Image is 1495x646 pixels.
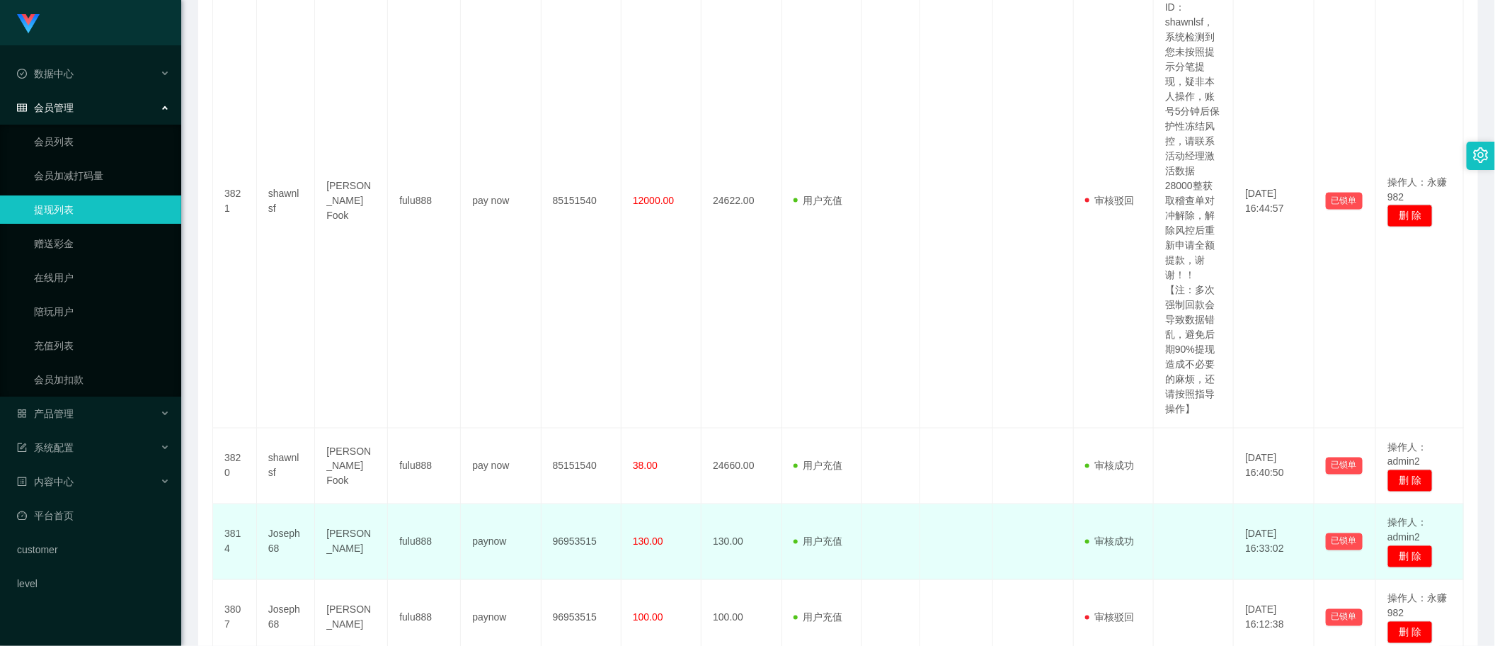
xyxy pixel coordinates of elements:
[461,429,541,504] td: pay now
[1387,205,1433,227] button: 删 除
[17,408,74,419] span: 产品管理
[315,429,388,504] td: [PERSON_NAME] Fook
[17,102,74,113] span: 会员管理
[34,297,170,326] a: 陪玩用户
[34,331,170,360] a: 充值列表
[17,477,27,487] i: 图标: profile
[17,443,27,453] i: 图标: form
[1387,621,1433,644] button: 删 除
[1326,533,1363,550] button: 已锁单
[1234,429,1314,504] td: [DATE] 16:40:50
[701,504,781,580] td: 130.00
[17,569,170,598] a: level
[17,69,27,79] i: 图标: check-circle-o
[34,263,170,292] a: 在线用户
[633,460,658,472] span: 38.00
[794,536,843,548] span: 用户充值
[17,103,27,113] i: 图标: table
[1326,458,1363,475] button: 已锁单
[17,535,170,564] a: customer
[1387,441,1427,467] span: 操作人：admin2
[388,504,461,580] td: fulu888
[701,429,781,504] td: 24660.00
[1326,609,1363,626] button: 已锁单
[1473,147,1489,163] i: 图标: setting
[1085,460,1135,472] span: 审核成功
[1387,545,1433,568] button: 删 除
[1085,195,1135,206] span: 审核驳回
[1387,517,1427,543] span: 操作人：admin2
[1234,504,1314,580] td: [DATE] 16:33:02
[315,504,388,580] td: [PERSON_NAME]
[633,195,674,206] span: 12000.00
[34,127,170,156] a: 会员列表
[257,504,315,580] td: Joseph68
[34,365,170,394] a: 会员加扣款
[1387,593,1447,619] span: 操作人：永赚982
[17,501,170,530] a: 图标: dashboard平台首页
[388,429,461,504] td: fulu888
[17,442,74,453] span: 系统配置
[1326,193,1363,210] button: 已锁单
[794,460,843,472] span: 用户充值
[542,429,622,504] td: 85151540
[213,504,257,580] td: 3814
[34,229,170,258] a: 赠送彩金
[461,504,541,580] td: paynow
[1085,536,1135,548] span: 审核成功
[34,161,170,190] a: 会员加减打码量
[17,409,27,419] i: 图标: appstore-o
[257,429,315,504] td: shawnlsf
[34,195,170,224] a: 提现列表
[1387,176,1447,203] span: 操作人：永赚982
[794,195,843,206] span: 用户充值
[213,429,257,504] td: 3820
[633,536,663,548] span: 130.00
[633,612,663,623] span: 100.00
[17,68,74,79] span: 数据中心
[17,14,40,34] img: logo.9652507e.png
[794,612,843,623] span: 用户充值
[542,504,622,580] td: 96953515
[1085,612,1135,623] span: 审核驳回
[17,476,74,487] span: 内容中心
[1387,470,1433,492] button: 删 除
